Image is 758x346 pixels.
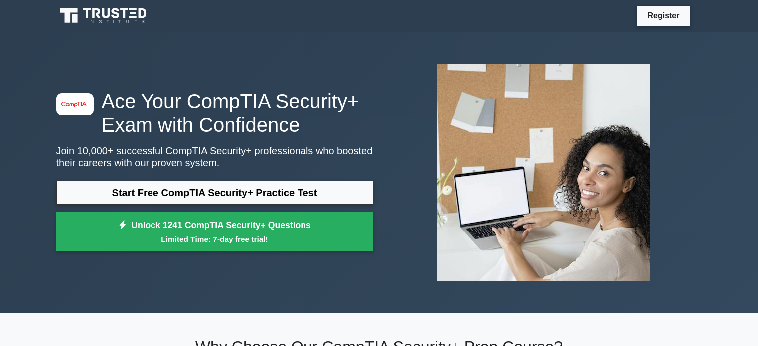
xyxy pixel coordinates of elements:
[56,145,373,169] p: Join 10,000+ successful CompTIA Security+ professionals who boosted their careers with our proven...
[56,89,373,137] h1: Ace Your CompTIA Security+ Exam with Confidence
[69,233,361,245] small: Limited Time: 7-day free trial!
[641,9,685,22] a: Register
[56,212,373,252] a: Unlock 1241 CompTIA Security+ QuestionsLimited Time: 7-day free trial!
[56,181,373,205] a: Start Free CompTIA Security+ Practice Test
